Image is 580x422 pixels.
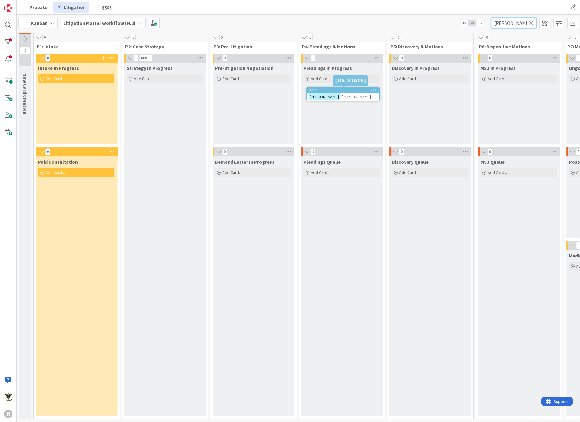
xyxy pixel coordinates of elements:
img: NC [4,393,12,401]
span: 1 [311,54,316,62]
span: 0 [488,148,492,155]
span: P2: Case Strategy [125,44,201,50]
span: Add Card... [222,170,242,175]
span: 0 [42,34,47,41]
h5: [US_STATE] [335,78,366,83]
span: P5: Discovery & Motions [390,44,466,50]
div: Max 7 [141,57,151,60]
span: P4: Pleadings & Motions [302,44,377,50]
span: Pleadings Queue [303,159,341,165]
span: Pre-litigation Negotiation [215,65,273,71]
div: 1808 [310,88,379,92]
span: Add Card... [222,76,242,81]
span: 3x [476,20,485,26]
span: P3: Pre-Litigation [214,44,289,50]
span: 0 [45,54,50,62]
span: 0 [573,34,578,41]
span: Demand Letter In Progress [215,159,274,165]
span: Discovery Queue [392,159,429,165]
span: MSJ Queue [480,159,505,165]
span: Add Card... [311,76,330,81]
span: 0 [399,148,404,155]
span: 0 [20,47,30,54]
span: 0 [485,34,489,41]
span: 2x [468,20,476,26]
div: 1808[PERSON_NAME], [PERSON_NAME] [307,87,379,101]
span: 0 [399,54,404,62]
span: P6: Dispositive Motions [479,44,554,50]
b: Litigation Matter Workflow (FL2) [63,20,136,26]
span: Paid Consultation [38,159,78,165]
span: 0 [222,148,227,155]
span: 0 [222,54,227,62]
span: Discovery In Progress [392,65,440,71]
span: Add Card... [134,76,153,81]
a: $$$$ [91,2,115,13]
span: Add Card... [488,170,507,175]
span: Litigation [64,4,86,11]
span: 0 [131,34,136,41]
span: Support [13,1,28,8]
span: $$$$ [102,4,112,11]
a: Litigation [53,2,89,13]
mark: [PERSON_NAME] [309,93,340,100]
span: MSJ In Progress [480,65,516,71]
span: Pleadings In Progress [303,65,352,71]
img: Visit kanbanzone.com [4,4,12,12]
div: R [4,410,12,418]
span: New Card Creation [22,73,28,114]
span: Add Card... [399,76,419,81]
span: Strategy In Progress [127,65,173,71]
span: Add Card... [45,170,65,175]
span: Add Card... [311,170,330,175]
span: 0 [488,54,492,62]
span: 0 [134,54,139,62]
span: Probate [29,4,48,11]
div: 1808 [307,87,379,93]
span: Add Card... [488,76,507,81]
span: 0 [45,148,50,155]
span: Add Card... [45,76,65,81]
span: 0 [396,34,401,41]
span: Kanban [31,19,48,27]
input: Quick Filter... [491,18,536,28]
span: P1: Intake [37,44,112,50]
span: Add Card... [399,170,419,175]
span: Intake In Progress [38,65,79,71]
span: , [PERSON_NAME] [340,94,371,100]
span: 0 [219,34,224,41]
span: 1 [308,34,313,41]
span: 0 [311,148,316,155]
span: 1x [460,20,468,26]
a: Probate [18,2,51,13]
